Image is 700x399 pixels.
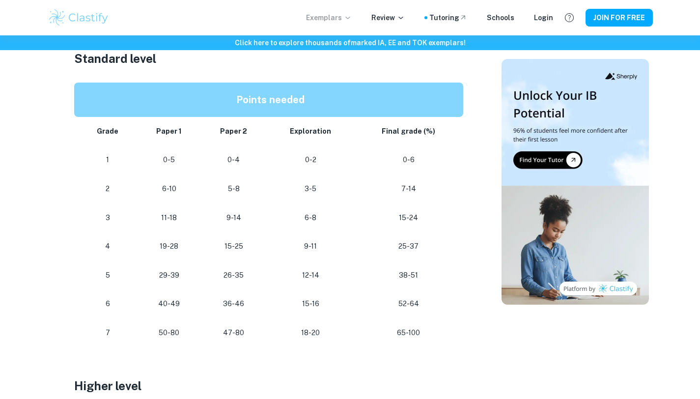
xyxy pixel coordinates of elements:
[209,240,259,253] p: 15-25
[275,240,346,253] p: 9-11
[236,94,305,106] strong: Points needed
[86,326,130,340] p: 7
[502,59,649,305] img: Thumbnail
[275,182,346,196] p: 3-5
[362,211,455,225] p: 15-24
[86,211,130,225] p: 3
[209,297,259,311] p: 36-46
[145,240,193,253] p: 19-28
[86,240,130,253] p: 4
[371,12,405,23] p: Review
[429,12,467,23] a: Tutoring
[145,269,193,282] p: 29-39
[209,153,259,167] p: 0-4
[74,52,156,65] span: Standard level
[145,211,193,225] p: 11-18
[275,326,346,340] p: 18-20
[145,182,193,196] p: 6-10
[586,9,653,27] button: JOIN FOR FREE
[275,153,346,167] p: 0-2
[220,127,247,135] strong: Paper 2
[86,153,130,167] p: 1
[362,153,455,167] p: 0-6
[275,269,346,282] p: 12-14
[209,182,259,196] p: 5-8
[2,37,698,48] h6: Click here to explore thousands of marked IA, EE and TOK exemplars !
[86,297,130,311] p: 6
[145,326,193,340] p: 50-80
[48,8,110,28] img: Clastify logo
[275,297,346,311] p: 15-16
[290,127,331,135] strong: Exploration
[145,153,193,167] p: 0-5
[362,240,455,253] p: 25-37
[209,211,259,225] p: 9-14
[362,326,455,340] p: 65-100
[86,269,130,282] p: 5
[209,326,259,340] p: 47-80
[145,297,193,311] p: 40-49
[362,269,455,282] p: 38-51
[487,12,514,23] a: Schools
[362,297,455,311] p: 52-64
[306,12,352,23] p: Exemplars
[74,377,467,395] h3: Higher level
[97,127,118,135] strong: Grade
[275,211,346,225] p: 6-8
[561,9,578,26] button: Help and Feedback
[209,269,259,282] p: 26-35
[86,182,130,196] p: 2
[156,127,182,135] strong: Paper 1
[382,127,435,135] strong: Final grade (%)
[534,12,553,23] a: Login
[362,182,455,196] p: 7-14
